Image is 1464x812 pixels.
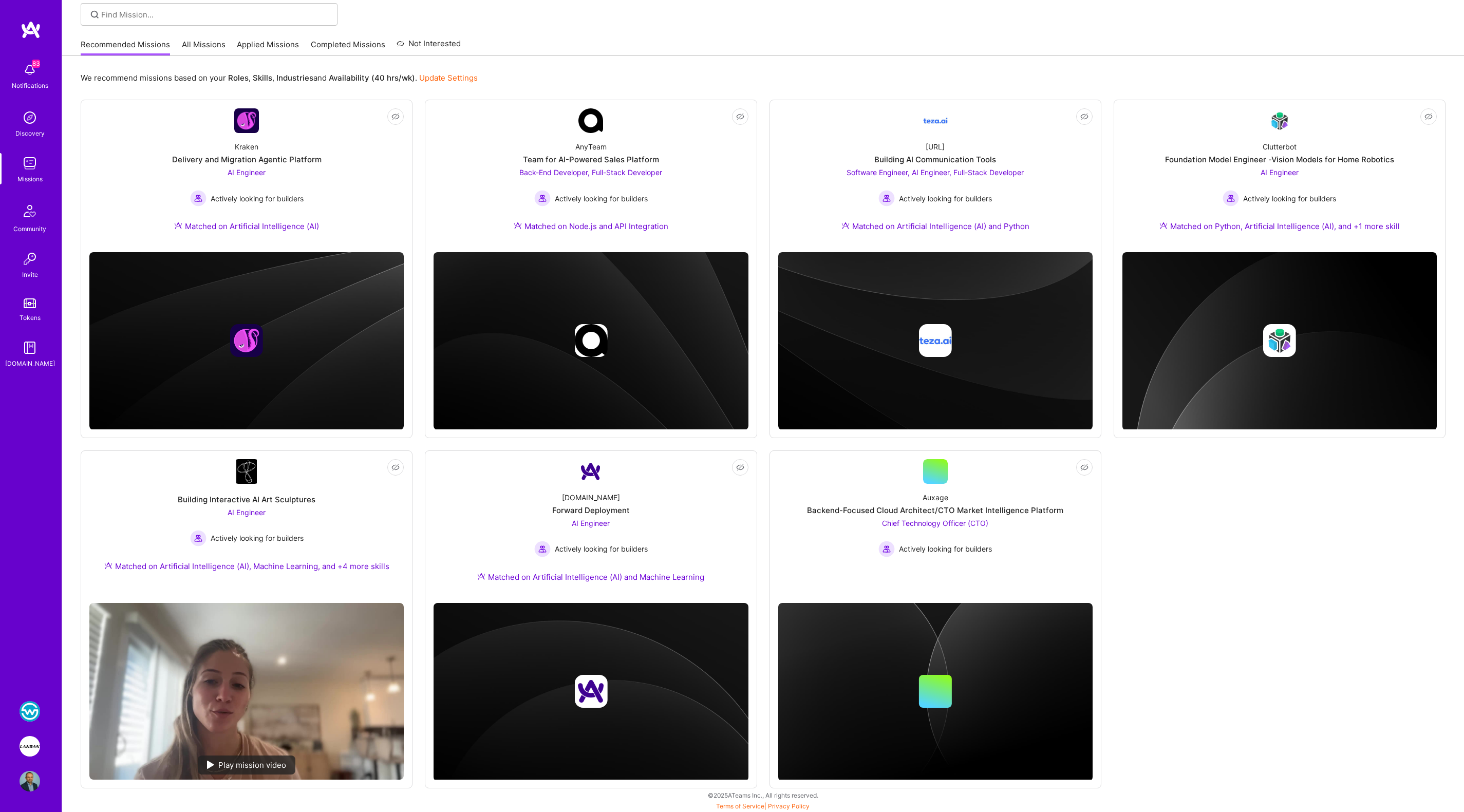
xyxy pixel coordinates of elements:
[104,561,112,570] img: Ateam Purple Icon
[552,505,630,516] div: Forward Deployment
[778,108,1093,244] a: Company Logo[URL]Building AI Communication ToolsSoftware Engineer, AI Engineer, Full-Stack Develo...
[101,9,330,20] input: Find Mission...
[89,108,404,244] a: Company LogoKrakenDelivery and Migration Agentic PlatformAI Engineer Actively looking for builder...
[211,193,304,204] span: Actively looking for builders
[847,168,1024,177] span: Software Engineer, AI Engineer, Full-Stack Developer
[397,37,461,56] a: Not Interested
[20,701,40,722] img: WSC Sports: Real-Time Multilingual Captions
[20,249,40,269] img: Invite
[237,39,299,56] a: Applied Missions
[1080,112,1088,121] i: icon EyeClosed
[182,39,226,56] a: All Missions
[778,459,1093,595] a: AuxageBackend-Focused Cloud Architect/CTO Market Intelligence PlatformChief Technology Officer (C...
[874,154,996,165] div: Building AI Communication Tools
[207,761,214,769] img: play
[1159,221,1168,230] img: Ateam Purple Icon
[1165,154,1394,165] div: Foundation Model Engineer -Vision Models for Home Robotics
[5,358,55,369] div: [DOMAIN_NAME]
[235,141,258,152] div: Kraken
[807,505,1063,516] div: Backend-Focused Cloud Architect/CTO Market Intelligence Platform
[81,39,170,56] a: Recommended Missions
[276,73,313,83] b: Industries
[534,541,551,557] img: Actively looking for builders
[736,112,744,121] i: icon EyeClosed
[20,771,40,791] img: User Avatar
[236,459,257,484] img: Company Logo
[20,736,40,757] img: Langan: AI-Copilot for Environmental Site Assessment
[477,572,704,582] div: Matched on Artificial Intelligence (AI) and Machine Learning
[434,459,748,595] a: Company Logo[DOMAIN_NAME]Forward DeploymentAI Engineer Actively looking for buildersActively look...
[736,463,744,471] i: icon EyeClosed
[228,73,249,83] b: Roles
[578,459,603,484] img: Company Logo
[882,519,988,527] span: Chief Technology Officer (CTO)
[211,533,304,543] span: Actively looking for builders
[1080,463,1088,471] i: icon EyeClosed
[20,312,41,323] div: Tokens
[15,128,45,139] div: Discovery
[923,492,948,503] div: Auxage
[434,252,748,430] img: cover
[190,530,207,546] img: Actively looking for builders
[22,269,38,280] div: Invite
[104,561,389,572] div: Matched on Artificial Intelligence (AI), Machine Learning, and +4 more skills
[434,603,748,781] img: cover
[1223,190,1239,206] img: Actively looking for builders
[1122,108,1437,244] a: Company LogoClutterbotFoundation Model Engineer -Vision Models for Home RoboticsAI Engineer Activ...
[574,324,607,357] img: Company logo
[534,190,551,206] img: Actively looking for builders
[198,756,295,775] div: Play mission video
[20,107,40,128] img: discovery
[253,73,272,83] b: Skills
[1263,141,1297,152] div: Clutterbot
[24,298,36,308] img: tokens
[391,463,400,471] i: icon EyeClosed
[17,771,43,791] a: User Avatar
[572,519,610,527] span: AI Engineer
[899,193,992,204] span: Actively looking for builders
[89,252,404,430] img: cover
[228,508,266,517] span: AI Engineer
[17,174,43,184] div: Missions
[13,223,46,234] div: Community
[578,108,603,133] img: Company Logo
[523,154,659,165] div: Team for AI-Powered Sales Platform
[81,72,478,83] p: We recommend missions based on your , , and .
[190,190,207,206] img: Actively looking for builders
[174,221,319,232] div: Matched on Artificial Intelligence (AI)
[514,221,522,230] img: Ateam Purple Icon
[17,199,42,223] img: Community
[20,60,40,80] img: bell
[419,73,478,83] a: Update Settings
[519,168,662,177] span: Back-End Developer, Full-Stack Developer
[230,324,263,357] img: Company logo
[878,190,895,206] img: Actively looking for builders
[17,701,43,722] a: WSC Sports: Real-Time Multilingual Captions
[778,252,1093,430] img: cover
[923,108,948,133] img: Company Logo
[477,572,485,580] img: Ateam Purple Icon
[716,802,810,810] span: |
[768,802,810,810] a: Privacy Policy
[1424,112,1433,121] i: icon EyeClosed
[841,221,1029,232] div: Matched on Artificial Intelligence (AI) and Python
[391,112,400,121] i: icon EyeClosed
[899,543,992,554] span: Actively looking for builders
[878,541,895,557] img: Actively looking for builders
[778,603,1093,781] img: cover
[234,108,259,133] img: Company Logo
[89,603,404,780] img: No Mission
[32,60,40,68] span: 83
[62,782,1464,808] div: © 2025 ATeams Inc., All rights reserved.
[311,39,385,56] a: Completed Missions
[1267,109,1292,133] img: Company Logo
[926,141,945,152] div: [URL]
[12,80,48,91] div: Notifications
[21,21,41,39] img: logo
[174,221,182,230] img: Ateam Purple Icon
[919,324,952,357] img: Company logo
[575,141,607,152] div: AnyTeam
[574,675,607,708] img: Company logo
[17,736,43,757] a: Langan: AI-Copilot for Environmental Site Assessment
[716,802,764,810] a: Terms of Service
